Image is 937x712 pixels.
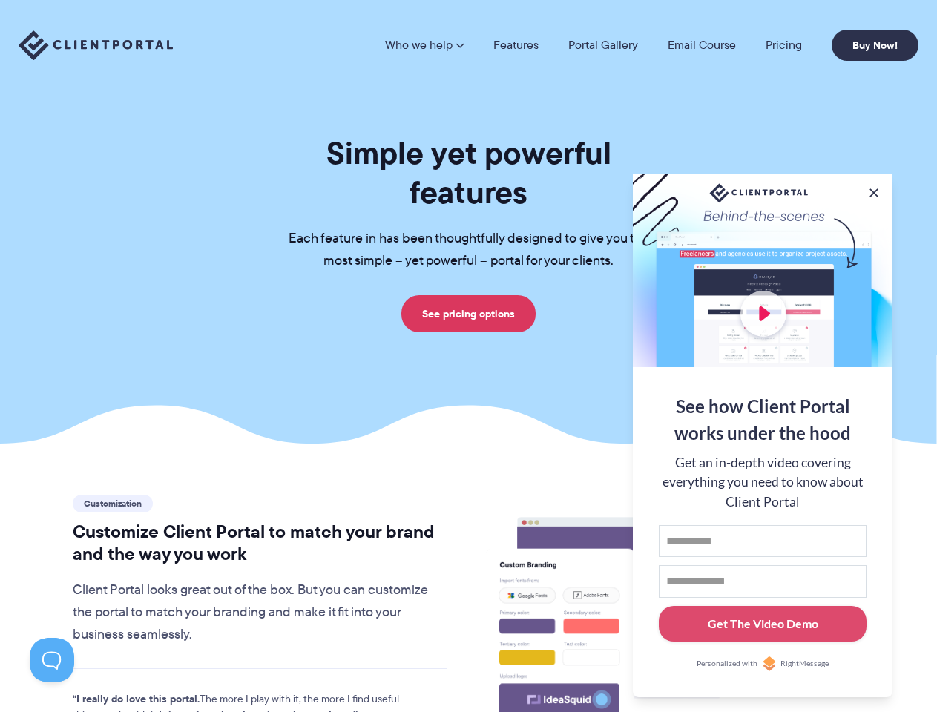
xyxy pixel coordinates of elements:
[385,39,464,51] a: Who we help
[265,133,673,212] h1: Simple yet powerful features
[832,30,918,61] a: Buy Now!
[766,39,802,51] a: Pricing
[668,39,736,51] a: Email Course
[762,656,777,671] img: Personalized with RightMessage
[568,39,638,51] a: Portal Gallery
[659,656,867,671] a: Personalized withRightMessage
[401,295,536,332] a: See pricing options
[493,39,539,51] a: Features
[708,615,818,633] div: Get The Video Demo
[73,495,153,512] span: Customization
[30,638,74,682] iframe: Toggle Customer Support
[73,579,447,646] p: Client Portal looks great out of the box. But you can customize the portal to match your branding...
[76,690,200,707] strong: I really do love this portal.
[780,658,829,670] span: RightMessage
[659,606,867,642] button: Get The Video Demo
[659,453,867,512] div: Get an in-depth video covering everything you need to know about Client Portal
[697,658,757,670] span: Personalized with
[659,393,867,446] div: See how Client Portal works under the hood
[265,228,673,272] p: Each feature in has been thoughtfully designed to give you the most simple – yet powerful – porta...
[73,521,447,565] h2: Customize Client Portal to match your brand and the way you work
